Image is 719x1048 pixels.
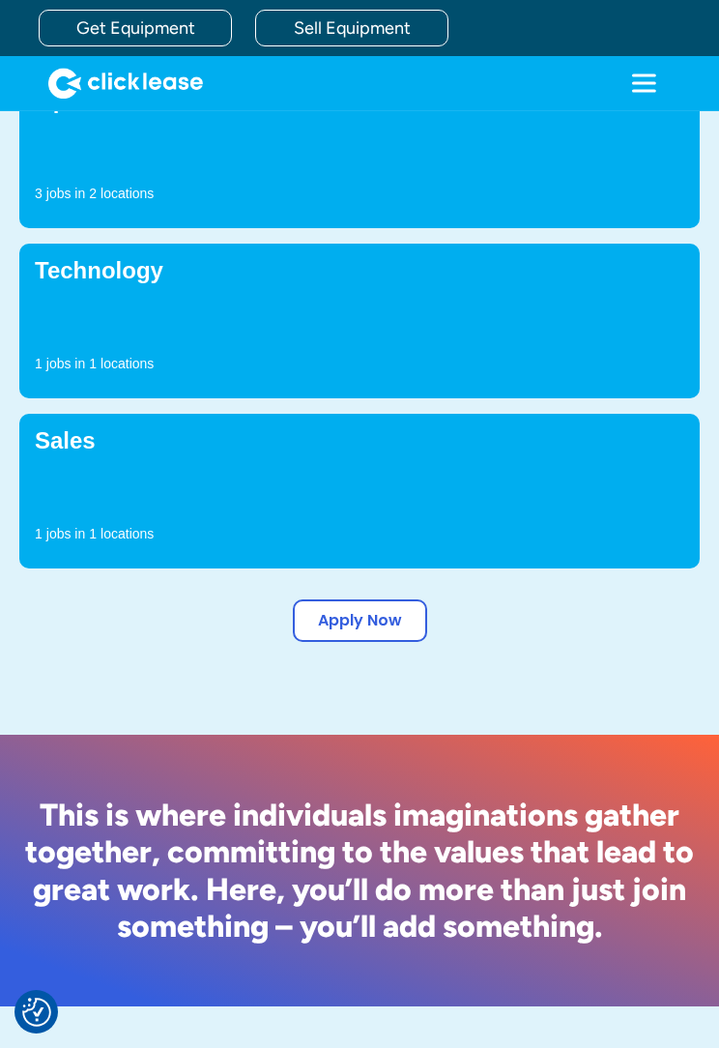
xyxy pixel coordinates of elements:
h4: Sales [35,429,684,452]
p: locations [101,354,154,373]
h4: Operations [35,89,684,112]
p: 2 [89,184,97,203]
p: 1 [89,524,97,543]
h2: This is where individuals imaginations gather together, committing to the values that lead to gre... [19,797,700,946]
button: Consent Preferences [22,998,51,1027]
p: 1 [35,354,43,373]
p: 1 [35,524,43,543]
div: menu [607,56,680,110]
a: Get Equipment [39,10,232,46]
img: Revisit consent button [22,998,51,1027]
a: Sell Equipment [255,10,448,46]
p: locations [101,524,154,543]
img: Clicklease logo [48,68,203,99]
p: jobs in [46,354,85,373]
p: locations [101,184,154,203]
p: 1 [89,354,97,373]
a: Apply Now [293,599,427,642]
p: jobs in [46,524,85,543]
h4: Technology [35,259,684,282]
p: 3 [35,184,43,203]
p: jobs in [46,184,85,203]
a: home [39,68,203,99]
